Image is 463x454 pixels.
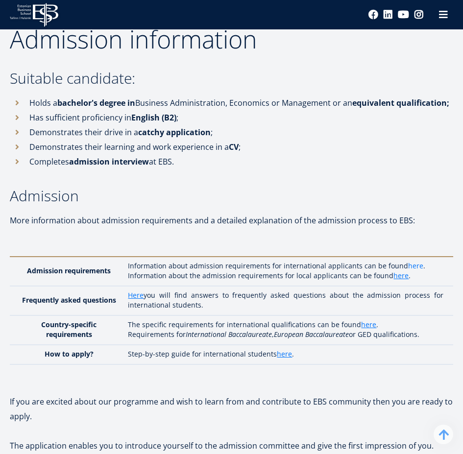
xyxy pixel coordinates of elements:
strong: bachelor's degree in [57,97,135,108]
strong: Country-specific requirements [41,320,97,339]
li: Demonstrates their drive in a ; [10,125,453,140]
strong: Admission requirements [27,266,111,275]
a: here [393,271,409,281]
h3: Suitable candidate: [10,71,453,86]
p: If you are excited about our programme and wish to learn from and contribute to EBS community the... [10,394,453,424]
p: More information about admission requirements and a detailed explanation of the admission process... [10,213,453,228]
strong: catchy application [138,127,211,138]
h2: Admission information [10,27,453,51]
a: Linkedin [383,10,393,20]
p: The application enables you to introduce yourself to the admission committee and give the first i... [10,438,453,453]
h3: Admission [10,189,453,203]
p: Information about admission requirements for international applicants can be found . [128,261,443,271]
strong: equivalent qualification; [352,97,449,108]
a: here [408,261,423,271]
em: European Baccalaureate [274,330,349,339]
a: Here [128,290,144,300]
a: Youtube [398,10,409,20]
strong: How to apply? [45,349,94,358]
td: you will find answers to frequently asked questions about the admission process for international... [123,286,453,315]
span: Last Name [146,0,177,9]
li: Completes at EBS. [10,154,453,169]
p: The specific requirements for international qualifications can be found . [128,320,443,330]
p: Information about the admission requirements for local applicants can be found . [128,271,443,281]
span: MA in International Management [11,136,108,145]
a: Instagram [414,10,424,20]
a: Facebook [368,10,378,20]
strong: Frequently asked questions [22,295,116,305]
li: Has sufficient proficiency in ; [10,110,453,125]
li: Holds a Business Administration, Economics or Management or an [10,96,453,110]
a: here [361,320,376,330]
p: Step-by-step guide for international students . [128,349,443,359]
input: MA in International Management [2,137,9,143]
strong: CV [229,142,239,152]
strong: English (B2) [131,112,176,123]
a: here [277,349,292,359]
strong: admission interview [69,156,149,167]
li: Demonstrates their learning and work experience in a ; [10,140,453,154]
p: Requirements for , or GED qualifications. [128,330,443,339]
em: International Baccalaureate [186,330,272,339]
